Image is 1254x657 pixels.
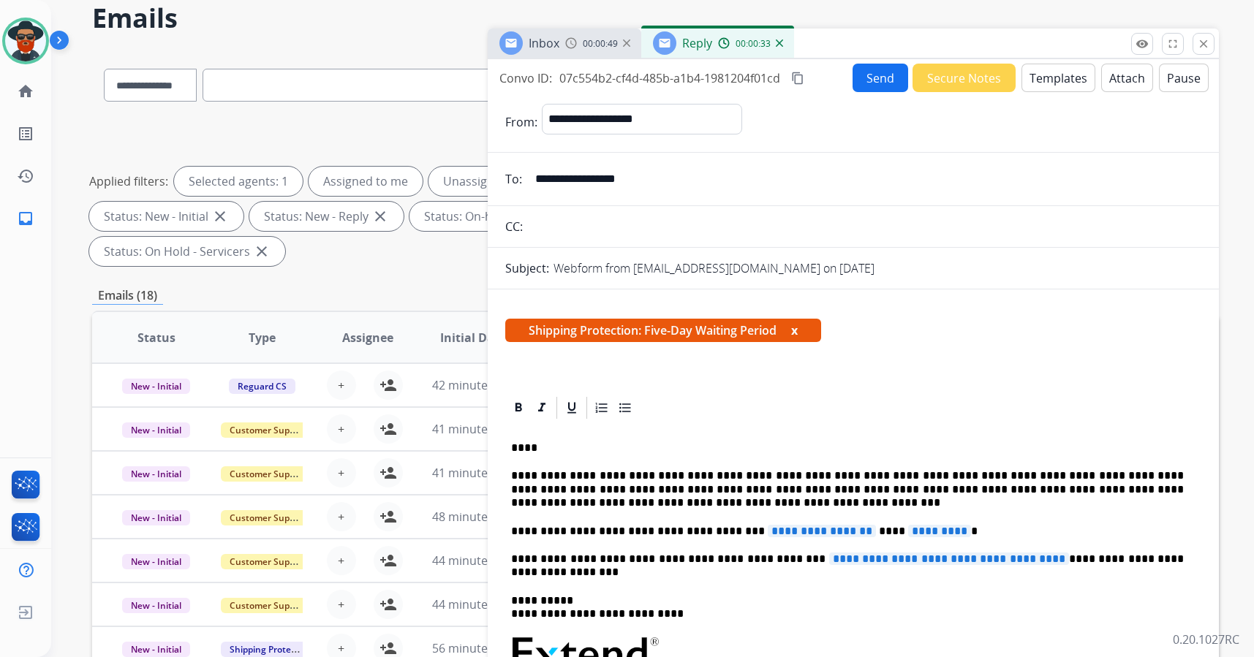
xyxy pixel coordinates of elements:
[531,397,553,419] div: Italic
[432,509,517,525] span: 48 minutes ago
[221,598,316,613] span: Customer Support
[327,502,356,531] button: +
[327,546,356,575] button: +
[736,38,771,50] span: 00:00:33
[338,596,344,613] span: +
[561,397,583,419] div: Underline
[499,69,552,87] p: Convo ID:
[221,510,316,525] span: Customer Support
[89,202,243,231] div: Status: New - Initial
[791,72,804,85] mat-icon: content_copy
[614,397,636,419] div: Bullet List
[327,590,356,619] button: +
[338,639,344,657] span: +
[5,20,46,61] img: avatar
[122,422,190,438] span: New - Initial
[17,167,34,185] mat-icon: history
[338,464,344,482] span: +
[249,329,276,346] span: Type
[432,421,517,437] span: 41 minutes ago
[379,420,397,438] mat-icon: person_add
[379,639,397,657] mat-icon: person_add
[338,552,344,569] span: +
[249,202,404,231] div: Status: New - Reply
[122,510,190,525] span: New - Initial
[591,397,613,419] div: Ordered List
[1159,64,1209,92] button: Pause
[554,259,875,277] p: Webform from [EMAIL_ADDRESS][DOMAIN_NAME] on [DATE]
[17,125,34,143] mat-icon: list_alt
[428,167,523,196] div: Unassigned
[379,464,397,482] mat-icon: person_add
[137,329,175,346] span: Status
[338,420,344,438] span: +
[92,4,1219,33] h2: Emails
[432,552,517,569] span: 44 minutes ago
[791,322,798,339] button: x
[327,414,356,444] button: +
[379,376,397,394] mat-icon: person_add
[583,38,618,50] span: 00:00:49
[432,596,517,612] span: 44 minutes ago
[682,35,712,51] span: Reply
[253,243,271,260] mat-icon: close
[505,113,537,131] p: From:
[17,83,34,100] mat-icon: home
[1197,37,1210,50] mat-icon: close
[559,70,780,86] span: 07c554b2-cf4d-485b-a1b4-1981204f01cd
[338,508,344,525] span: +
[440,329,506,346] span: Initial Date
[122,466,190,482] span: New - Initial
[507,397,529,419] div: Bold
[89,172,168,190] p: Applied filters:
[913,64,1016,92] button: Secure Notes
[505,319,821,342] span: Shipping Protection: Five-Day Waiting Period
[505,218,523,235] p: CC:
[221,554,316,569] span: Customer Support
[342,329,393,346] span: Assignee
[432,377,517,393] span: 42 minutes ago
[1101,64,1153,92] button: Attach
[853,64,908,92] button: Send
[505,170,522,188] p: To:
[17,210,34,227] mat-icon: inbox
[338,376,344,394] span: +
[122,642,190,657] span: New - Initial
[229,379,295,394] span: Reguard CS
[174,167,303,196] div: Selected agents: 1
[1021,64,1095,92] button: Templates
[89,237,285,266] div: Status: On Hold - Servicers
[327,371,356,400] button: +
[92,286,163,305] p: Emails (18)
[221,422,316,438] span: Customer Support
[221,466,316,482] span: Customer Support
[1136,37,1149,50] mat-icon: remove_red_eye
[379,552,397,569] mat-icon: person_add
[122,554,190,569] span: New - Initial
[432,465,517,481] span: 41 minutes ago
[309,167,423,196] div: Assigned to me
[409,202,600,231] div: Status: On-hold – Internal
[529,35,559,51] span: Inbox
[505,259,549,277] p: Subject:
[379,596,397,613] mat-icon: person_add
[122,598,190,613] span: New - Initial
[327,458,356,487] button: +
[221,642,321,657] span: Shipping Protection
[1166,37,1179,50] mat-icon: fullscreen
[211,208,229,225] mat-icon: close
[371,208,389,225] mat-icon: close
[1173,631,1239,648] p: 0.20.1027RC
[432,640,517,656] span: 56 minutes ago
[122,379,190,394] span: New - Initial
[379,508,397,525] mat-icon: person_add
